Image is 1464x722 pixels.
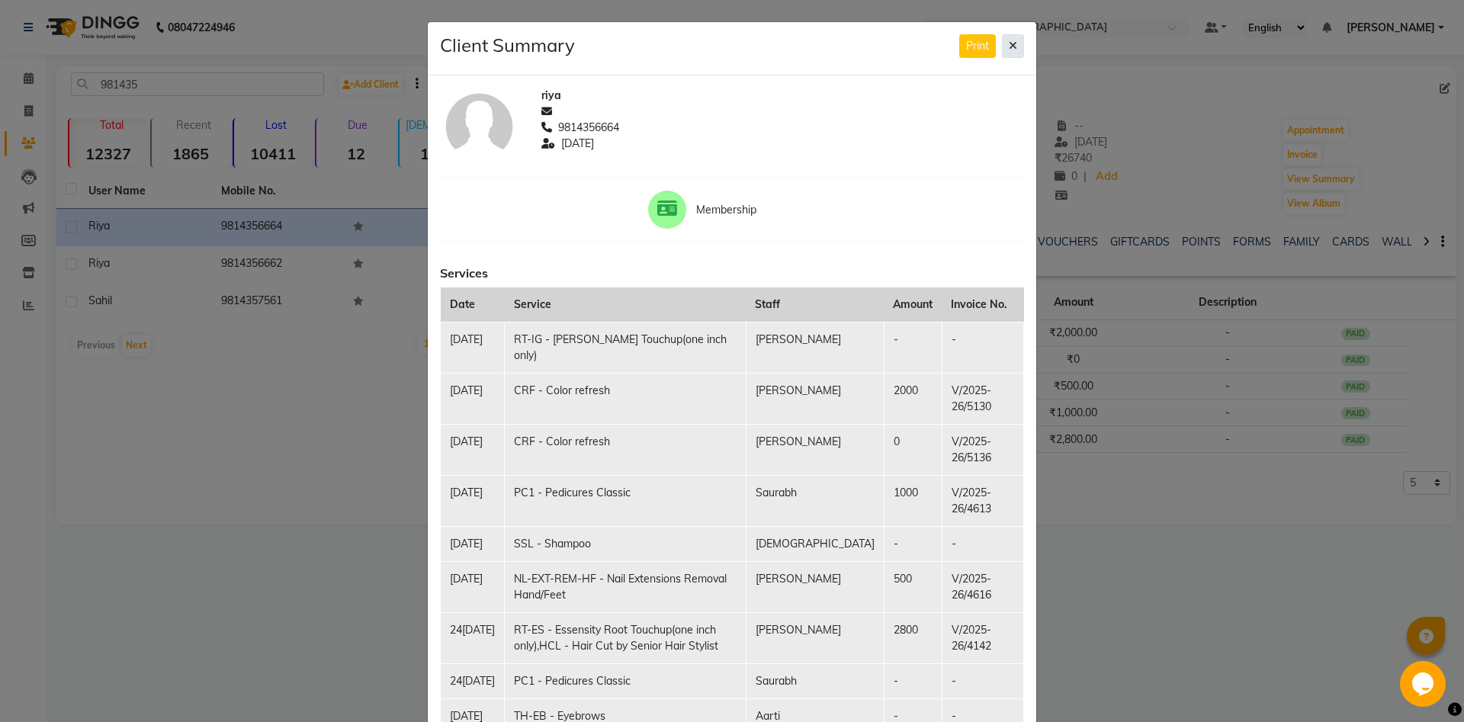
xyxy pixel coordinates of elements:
td: [PERSON_NAME] [746,561,884,612]
h6: Services [440,266,1024,281]
td: 2000 [884,373,942,424]
td: [DATE] [441,373,505,424]
td: - [942,526,1023,561]
td: CRF - Color refresh [505,373,746,424]
td: [DATE] [441,322,505,373]
button: Print [959,34,996,58]
td: PC1 - Pedicures Classic [505,663,746,698]
td: 500 [884,561,942,612]
td: - [884,663,942,698]
th: Date [441,287,505,322]
td: RT-IG - [PERSON_NAME] Touchup(one inch only) [505,322,746,373]
td: PC1 - Pedicures Classic [505,475,746,526]
td: V/2025-26/4142 [942,612,1023,663]
span: Membership [696,202,816,218]
h4: Client Summary [440,34,575,56]
td: 2800 [884,612,942,663]
td: [PERSON_NAME] [746,424,884,475]
th: Invoice No. [942,287,1023,322]
td: [DEMOGRAPHIC_DATA] [746,526,884,561]
td: [DATE] [441,424,505,475]
th: Amount [884,287,942,322]
iframe: chat widget [1400,661,1449,707]
td: [DATE] [441,526,505,561]
td: 24[DATE] [441,663,505,698]
td: Saurabh [746,475,884,526]
td: - [942,663,1023,698]
td: V/2025-26/4616 [942,561,1023,612]
span: riya [541,88,561,104]
td: [DATE] [441,475,505,526]
td: V/2025-26/5136 [942,424,1023,475]
td: [PERSON_NAME] [746,373,884,424]
td: [DATE] [441,561,505,612]
td: - [884,526,942,561]
td: 0 [884,424,942,475]
td: Saurabh [746,663,884,698]
td: 1000 [884,475,942,526]
td: CRF - Color refresh [505,424,746,475]
span: [DATE] [561,136,594,152]
th: Staff [746,287,884,322]
td: NL-EXT-REM-HF - Nail Extensions Removal Hand/Feet [505,561,746,612]
td: V/2025-26/5130 [942,373,1023,424]
span: 9814356664 [558,120,619,136]
td: RT-ES - Essensity Root Touchup(one inch only),HCL - Hair Cut by Senior Hair Stylist [505,612,746,663]
td: 24[DATE] [441,612,505,663]
td: - [884,322,942,373]
td: [PERSON_NAME] [746,322,884,373]
td: - [942,322,1023,373]
td: [PERSON_NAME] [746,612,884,663]
td: V/2025-26/4613 [942,475,1023,526]
th: Service [505,287,746,322]
td: SSL - Shampoo [505,526,746,561]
